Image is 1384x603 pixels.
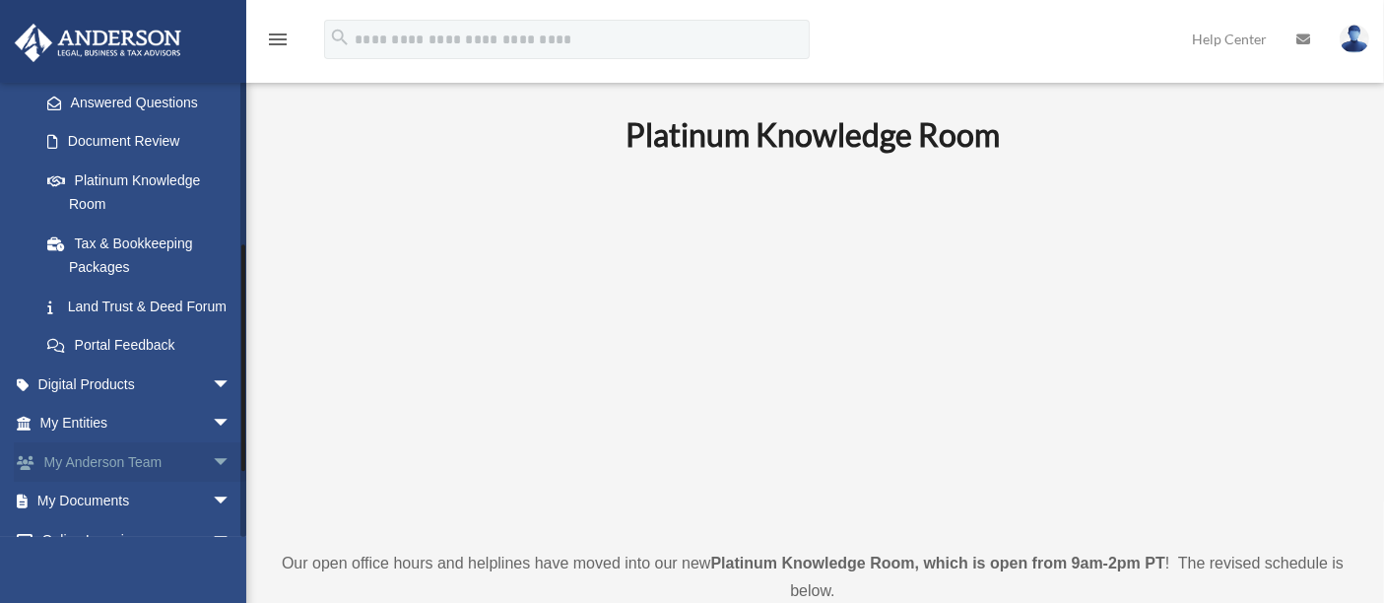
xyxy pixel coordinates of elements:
[14,404,261,443] a: My Entitiesarrow_drop_down
[212,442,251,483] span: arrow_drop_down
[626,115,1000,154] b: Platinum Knowledge Room
[212,482,251,522] span: arrow_drop_down
[266,28,290,51] i: menu
[1340,25,1369,53] img: User Pic
[212,520,251,561] span: arrow_drop_down
[28,224,261,287] a: Tax & Bookkeeping Packages
[14,365,261,404] a: Digital Productsarrow_drop_down
[14,520,261,560] a: Online Learningarrow_drop_down
[329,27,351,48] i: search
[28,287,261,326] a: Land Trust & Deed Forum
[28,161,251,224] a: Platinum Knowledge Room
[517,180,1108,513] iframe: 231110_Toby_KnowledgeRoom
[14,482,261,521] a: My Documentsarrow_drop_down
[212,404,251,444] span: arrow_drop_down
[9,24,187,62] img: Anderson Advisors Platinum Portal
[28,122,261,162] a: Document Review
[266,34,290,51] a: menu
[14,442,261,482] a: My Anderson Teamarrow_drop_down
[28,326,261,366] a: Portal Feedback
[212,365,251,405] span: arrow_drop_down
[28,83,261,122] a: Answered Questions
[711,555,1165,571] strong: Platinum Knowledge Room, which is open from 9am-2pm PT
